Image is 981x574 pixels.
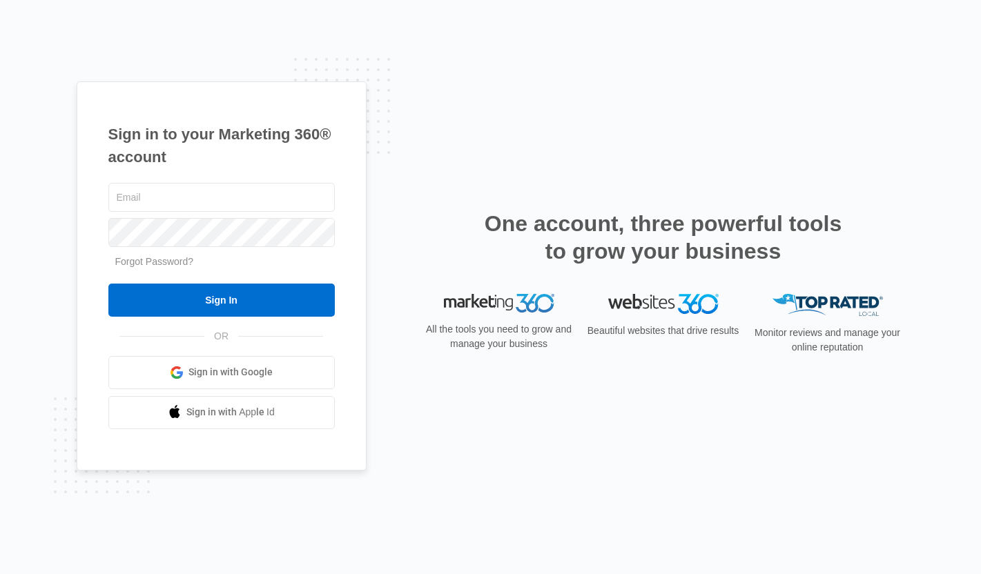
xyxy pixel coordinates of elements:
[422,322,576,351] p: All the tools you need to grow and manage your business
[750,326,905,355] p: Monitor reviews and manage your online reputation
[608,294,719,314] img: Websites 360
[204,329,238,344] span: OR
[188,365,273,379] span: Sign in with Google
[186,405,275,419] span: Sign in with Apple Id
[108,396,335,429] a: Sign in with Apple Id
[108,183,335,212] input: Email
[586,324,741,338] p: Beautiful websites that drive results
[108,356,335,389] a: Sign in with Google
[108,123,335,168] h1: Sign in to your Marketing 360® account
[773,294,883,317] img: Top Rated Local
[480,210,846,265] h2: One account, three powerful tools to grow your business
[115,256,194,267] a: Forgot Password?
[108,284,335,317] input: Sign In
[444,294,554,313] img: Marketing 360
